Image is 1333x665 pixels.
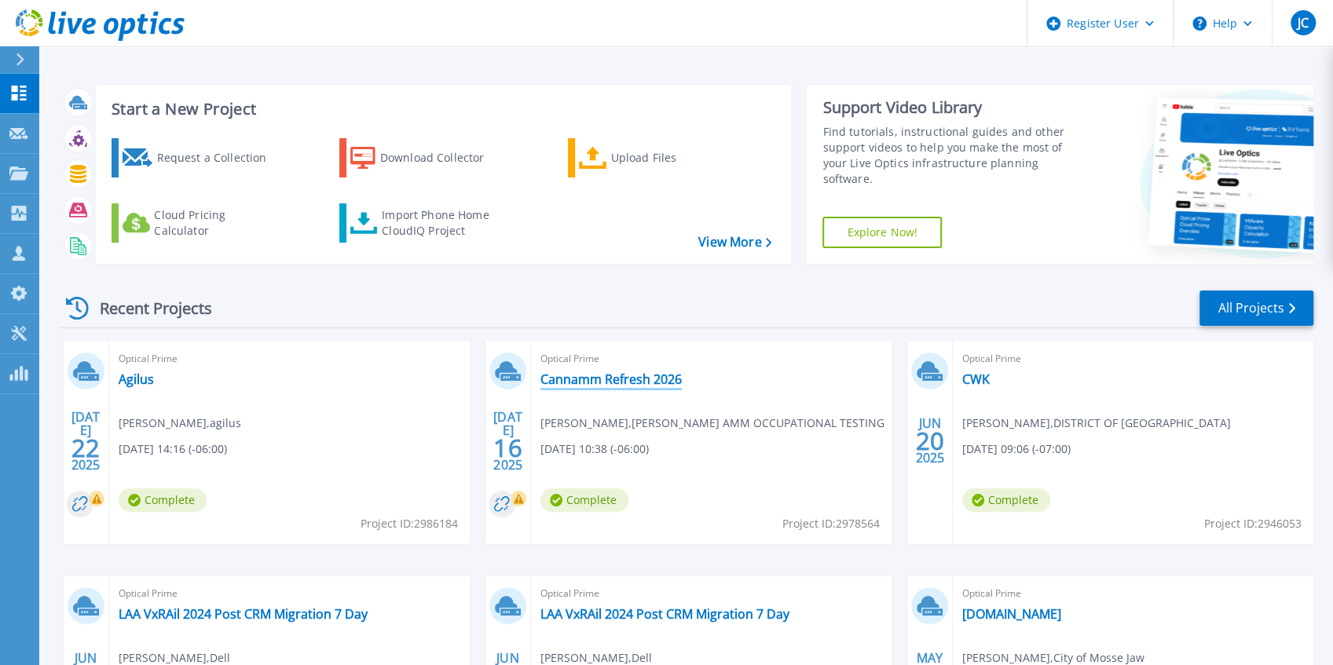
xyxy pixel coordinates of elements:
span: Project ID: 2978564 [782,515,880,532]
div: Recent Projects [60,289,233,327]
div: Upload Files [611,142,737,174]
span: Optical Prime [962,350,1304,367]
span: Project ID: 2986184 [361,515,458,532]
a: Download Collector [339,138,515,177]
div: [DATE] 2025 [493,412,522,470]
span: [DATE] 10:38 (-06:00) [540,440,649,458]
div: Request a Collection [156,142,282,174]
div: Import Phone Home CloudIQ Project [382,207,504,239]
a: CWK [962,371,990,387]
span: Complete [119,488,207,512]
a: [DOMAIN_NAME] [962,606,1061,622]
div: Find tutorials, instructional guides and other support videos to help you make the most of your L... [822,124,1078,187]
a: Request a Collection [112,138,287,177]
a: Upload Files [568,138,743,177]
a: View More [698,235,771,250]
span: Complete [962,488,1050,512]
div: JUN 2025 [914,412,944,470]
a: LAA VxRAil 2024 Post CRM Migration 7 Day [540,606,789,622]
span: [PERSON_NAME] , DISTRICT OF [GEOGRAPHIC_DATA] [962,415,1231,432]
a: LAA VxRAil 2024 Post CRM Migration 7 Day [119,606,368,622]
div: [DATE] 2025 [71,412,101,470]
span: [PERSON_NAME] , [PERSON_NAME] AMM OCCUPATIONAL TESTING [540,415,884,432]
div: Download Collector [380,142,506,174]
span: [DATE] 09:06 (-07:00) [962,440,1071,458]
a: Cloud Pricing Calculator [112,203,287,243]
a: Cannamm Refresh 2026 [540,371,682,387]
span: 16 [493,441,522,455]
div: Cloud Pricing Calculator [154,207,280,239]
span: JC [1297,16,1308,29]
h3: Start a New Project [112,100,771,118]
span: Project ID: 2946053 [1204,515,1302,532]
span: 20 [915,434,943,448]
a: Explore Now! [822,217,942,248]
span: Optical Prime [119,350,460,367]
span: Optical Prime [540,585,882,602]
span: [PERSON_NAME] , agilus [119,415,241,432]
a: Agilus [119,371,154,387]
span: Optical Prime [540,350,882,367]
div: Support Video Library [822,97,1078,118]
span: [DATE] 14:16 (-06:00) [119,440,227,458]
span: Complete [540,488,628,512]
span: 22 [71,441,100,455]
span: Optical Prime [119,585,460,602]
span: Optical Prime [962,585,1304,602]
a: All Projects [1199,290,1313,326]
